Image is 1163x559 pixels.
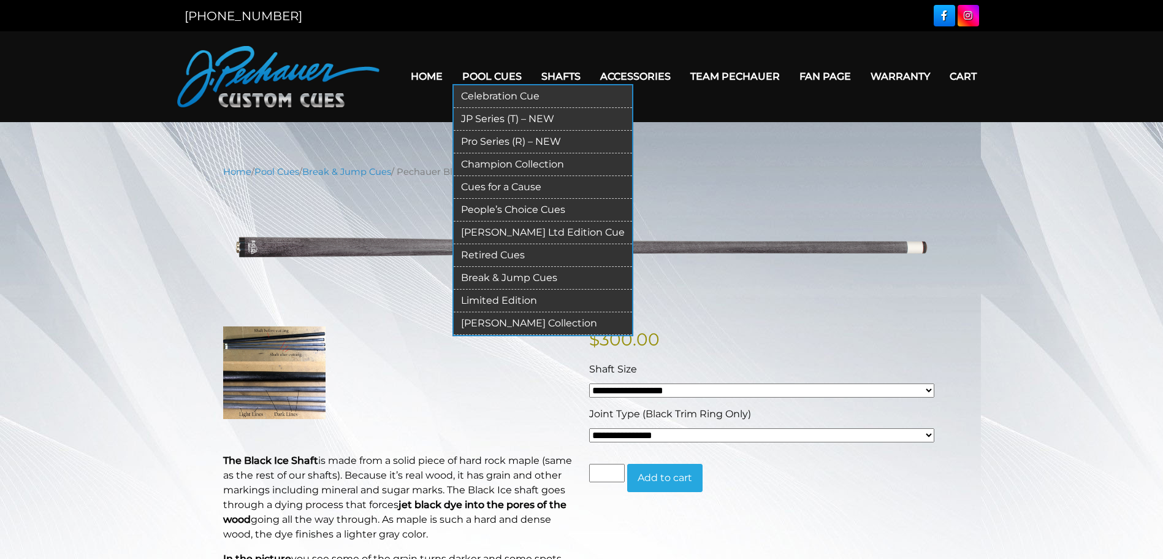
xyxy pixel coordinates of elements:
[302,166,391,177] a: Break & Jump Cues
[177,46,379,107] img: Pechauer Custom Cues
[185,9,302,23] a: [PHONE_NUMBER]
[454,199,632,222] a: People’s Choice Cues
[454,267,632,290] a: Break & Jump Cues
[454,85,632,108] a: Celebration Cue
[790,61,861,92] a: Fan Page
[940,61,986,92] a: Cart
[454,131,632,153] a: Pro Series (R) – NEW
[627,464,703,492] button: Add to cart
[681,61,790,92] a: Team Pechauer
[861,61,940,92] a: Warranty
[452,61,532,92] a: Pool Cues
[589,329,600,350] span: $
[454,222,632,244] a: [PERSON_NAME] Ltd Edition Cue
[454,108,632,131] a: JP Series (T) – NEW
[454,244,632,267] a: Retired Cues
[223,499,566,525] b: jet black dye into the pores of the wood
[454,312,632,335] a: [PERSON_NAME] Collection
[223,166,251,177] a: Home
[589,329,660,350] bdi: 300.00
[223,453,574,542] p: is made from a solid piece of hard rock maple (same as the rest of our shafts). Because it’s real...
[454,153,632,176] a: Champion Collection
[590,61,681,92] a: Accessories
[589,363,637,375] span: Shaft Size
[589,464,625,482] input: Product quantity
[223,188,940,307] img: pechauer-black-ice-break-shaft-lightened.png
[454,290,632,312] a: Limited Edition
[532,61,590,92] a: Shafts
[223,165,940,179] nav: Breadcrumb
[454,176,632,199] a: Cues for a Cause
[254,166,299,177] a: Pool Cues
[401,61,452,92] a: Home
[589,408,751,420] span: Joint Type (Black Trim Ring Only)
[223,455,318,466] strong: The Black Ice Shaft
